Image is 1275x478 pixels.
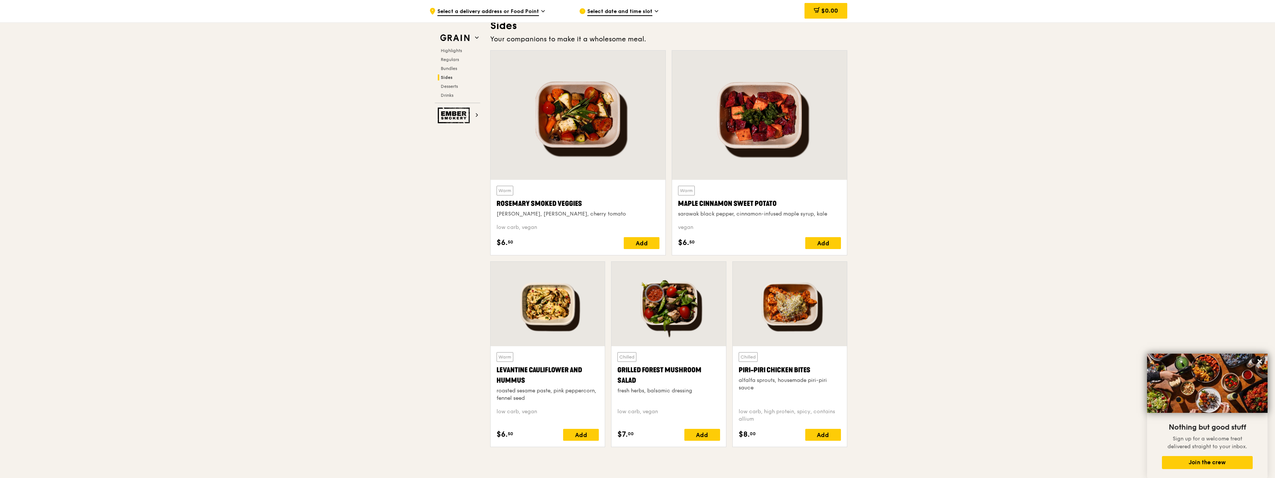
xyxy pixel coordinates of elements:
[508,431,513,437] span: 50
[497,237,508,248] span: $6.
[628,431,634,437] span: 00
[441,75,453,80] span: Sides
[497,365,599,386] div: Levantine Cauliflower and Hummus
[805,429,841,441] div: Add
[441,84,458,89] span: Desserts
[587,8,652,16] span: Select date and time slot
[497,429,508,440] span: $6.
[1147,354,1268,413] img: DSC07876-Edit02-Large.jpeg
[678,237,689,248] span: $6.
[617,352,636,362] div: Chilled
[563,429,599,441] div: Add
[1254,356,1266,367] button: Close
[821,7,838,14] span: $0.00
[497,352,513,362] div: Warm
[497,224,659,231] div: low carb, vegan
[617,387,720,395] div: fresh herbs, balsamic dressing
[438,31,472,45] img: Grain web logo
[497,210,659,218] div: [PERSON_NAME], [PERSON_NAME], cherry tomato
[739,352,758,362] div: Chilled
[441,48,462,53] span: Highlights
[497,198,659,209] div: Rosemary Smoked Veggies
[617,429,628,440] span: $7.
[689,239,695,245] span: 50
[750,431,756,437] span: 00
[441,57,459,62] span: Regulars
[490,19,847,32] h3: Sides
[1168,436,1247,450] span: Sign up for a welcome treat delivered straight to your inbox.
[497,186,513,195] div: Warm
[617,365,720,386] div: Grilled Forest Mushroom Salad
[739,429,750,440] span: $8.
[1162,456,1253,469] button: Join the crew
[617,408,720,423] div: low carb, vegan
[624,237,659,249] div: Add
[1169,423,1246,432] span: Nothing but good stuff
[739,377,841,392] div: alfalfa sprouts, housemade piri-piri sauce
[739,408,841,423] div: low carb, high protein, spicy, contains allium
[805,237,841,249] div: Add
[497,387,599,402] div: roasted sesame paste, pink peppercorn, fennel seed
[441,66,457,71] span: Bundles
[678,224,841,231] div: vegan
[678,210,841,218] div: sarawak black pepper, cinnamon-infused maple syrup, kale
[438,108,472,123] img: Ember Smokery web logo
[437,8,539,16] span: Select a delivery address or Food Point
[678,186,695,195] div: Warm
[508,239,513,245] span: 50
[739,365,841,375] div: Piri-piri Chicken Bites
[490,34,847,44] div: Your companions to make it a wholesome meal.
[684,429,720,441] div: Add
[678,198,841,209] div: Maple Cinnamon Sweet Potato
[497,408,599,423] div: low carb, vegan
[441,93,453,98] span: Drinks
